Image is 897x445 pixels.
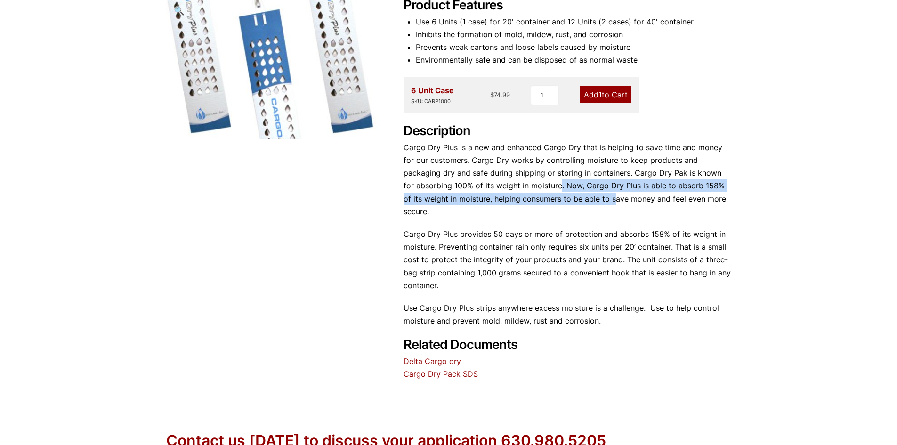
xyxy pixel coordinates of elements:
div: 6 Unit Case [411,84,454,106]
li: Prevents weak cartons and loose labels caused by moisture [416,41,731,54]
span: $ [490,91,494,98]
p: Cargo Dry Plus is a new and enhanced Cargo Dry that is helping to save time and money for our cus... [404,141,731,218]
div: SKU: CARP1000 [411,97,454,106]
li: Inhibits the formation of mold, mildew, rust, and corrosion [416,28,731,41]
span: 1 [598,90,602,99]
a: Delta Cargo dry [404,356,461,366]
a: Cargo Dry Pack SDS [404,369,478,379]
bdi: 74.99 [490,91,510,98]
span: 🔍 [174,5,185,16]
a: Add1to Cart [580,86,631,103]
p: Cargo Dry Plus provides 50 days or more of protection and absorbs 158% of its weight in moisture.... [404,228,731,292]
h2: Description [404,123,731,139]
li: Environmentally safe and can be disposed of as normal waste [416,54,731,66]
li: Use 6 Units (1 case) for 20' container and 12 Units (2 cases) for 40' container [416,16,731,28]
p: Use Cargo Dry Plus strips anywhere excess moisture is a challenge. Use to help control moisture a... [404,302,731,327]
